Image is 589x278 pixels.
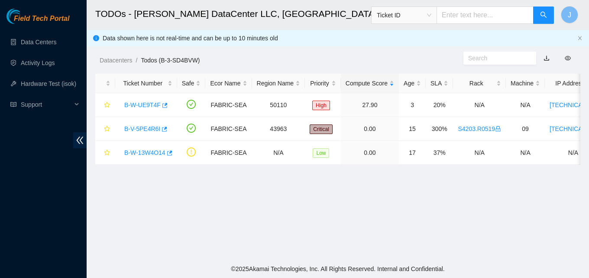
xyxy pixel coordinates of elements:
[561,6,578,23] button: J
[537,51,556,65] button: download
[104,126,110,133] span: star
[437,7,534,24] input: Enter text here...
[426,93,453,117] td: 20%
[124,125,160,132] a: B-V-5PE4R6I
[252,141,305,165] td: N/A
[6,16,69,27] a: Akamai TechnologiesField Tech Portal
[426,117,453,141] td: 300%
[506,117,545,141] td: 09
[87,260,589,278] footer: © 2025 Akamai Technologies, Inc. All Rights Reserved. Internal and Confidential.
[565,55,571,61] span: eye
[468,53,524,63] input: Search
[21,96,72,113] span: Support
[100,122,110,136] button: star
[544,55,550,62] a: download
[14,15,69,23] span: Field Tech Portal
[104,102,110,109] span: star
[124,101,161,108] a: B-W-UE9T4F
[100,98,110,112] button: star
[252,117,305,141] td: 43963
[187,124,196,133] span: check-circle
[73,132,87,148] span: double-left
[100,57,132,64] a: Datacenters
[124,149,165,156] a: B-W-13W4O14
[341,141,399,165] td: 0.00
[187,147,196,157] span: exclamation-circle
[533,7,554,24] button: search
[399,141,426,165] td: 17
[21,39,56,46] a: Data Centers
[568,10,571,20] span: J
[136,57,137,64] span: /
[21,59,55,66] a: Activity Logs
[21,80,76,87] a: Hardware Test (isok)
[6,9,44,24] img: Akamai Technologies
[506,93,545,117] td: N/A
[458,125,501,132] a: S4203.R0519lock
[312,101,330,110] span: High
[377,9,431,22] span: Ticket ID
[540,11,547,20] span: search
[141,57,200,64] a: Todos (B-3-SD4BVW)
[313,148,329,158] span: Low
[104,150,110,157] span: star
[252,93,305,117] td: 50110
[506,141,545,165] td: N/A
[399,117,426,141] td: 15
[100,146,110,160] button: star
[341,117,399,141] td: 0.00
[577,36,583,41] button: close
[310,124,333,134] span: Critical
[205,141,252,165] td: FABRIC-SEA
[187,100,196,109] span: check-circle
[495,126,501,132] span: lock
[399,93,426,117] td: 3
[341,93,399,117] td: 27.90
[10,101,16,108] span: read
[205,93,252,117] td: FABRIC-SEA
[426,141,453,165] td: 37%
[205,117,252,141] td: FABRIC-SEA
[453,141,506,165] td: N/A
[453,93,506,117] td: N/A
